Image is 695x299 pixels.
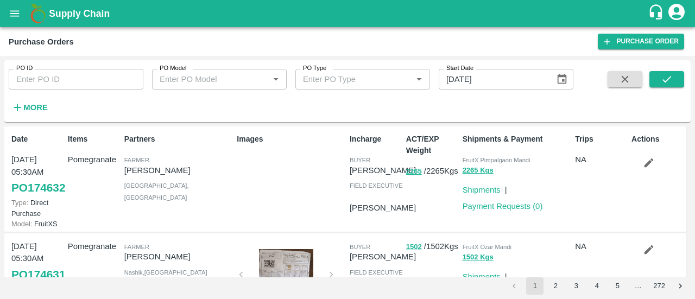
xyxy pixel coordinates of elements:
[412,72,426,86] button: Open
[463,272,501,281] a: Shipments
[463,164,494,177] button: 2265 Kgs
[2,1,27,26] button: open drawer
[406,165,458,177] p: / 2265 Kgs
[406,241,422,253] button: 1502
[350,182,403,189] span: field executive
[68,240,120,252] p: Pomegranate
[350,133,402,145] p: Incharge
[9,69,143,90] input: Enter PO ID
[350,164,416,176] p: [PERSON_NAME]
[11,199,28,207] span: Type:
[463,244,511,250] span: FruitX Ozar Mandi
[575,133,627,145] p: Trips
[350,269,403,276] span: field executive
[124,157,149,163] span: Farmer
[650,277,668,295] button: Go to page 272
[23,103,48,112] strong: More
[160,64,187,73] label: PO Model
[463,133,571,145] p: Shipments & Payment
[11,265,65,284] a: PO174631
[631,133,684,145] p: Actions
[11,198,64,218] p: Direct Purchase
[504,277,691,295] nav: pagination navigation
[439,69,547,90] input: Start Date
[350,244,370,250] span: buyer
[350,202,416,214] p: [PERSON_NAME]
[11,133,64,145] p: Date
[629,281,647,291] div: …
[124,244,149,250] span: Farmer
[350,251,416,263] p: [PERSON_NAME]
[124,269,207,276] span: Nashik , [GEOGRAPHIC_DATA]
[598,34,684,49] a: Purchase Order
[406,240,458,253] p: / 1502 Kgs
[124,133,233,145] p: Partners
[648,4,667,23] div: customer-support
[124,251,233,263] p: [PERSON_NAME]
[124,164,233,176] p: [PERSON_NAME]
[609,277,626,295] button: Go to page 5
[501,180,507,196] div: |
[68,133,120,145] p: Items
[237,133,345,145] p: Images
[16,64,33,73] label: PO ID
[672,277,689,295] button: Go to next page
[11,154,64,178] p: [DATE] 05:30AM
[303,64,326,73] label: PO Type
[526,277,544,295] button: page 1
[49,6,648,21] a: Supply Chain
[446,64,473,73] label: Start Date
[463,157,530,163] span: FruitX Pimpalgaon Mandi
[406,166,422,178] button: 2265
[11,240,64,265] p: [DATE] 05:30AM
[575,240,627,252] p: NA
[49,8,110,19] b: Supply Chain
[547,277,564,295] button: Go to page 2
[27,3,49,24] img: logo
[552,69,572,90] button: Choose date, selected date is Aug 12, 2025
[501,266,507,283] div: |
[11,220,32,228] span: Model:
[567,277,585,295] button: Go to page 3
[9,35,74,49] div: Purchase Orders
[463,251,494,264] button: 1502 Kgs
[463,202,543,211] a: Payment Requests (0)
[11,219,64,229] p: FruitXS
[68,154,120,166] p: Pomegranate
[299,72,395,86] input: Enter PO Type
[9,98,50,117] button: More
[667,2,686,25] div: account of current user
[406,133,458,156] p: ACT/EXP Weight
[575,154,627,166] p: NA
[588,277,605,295] button: Go to page 4
[11,178,65,198] a: PO174632
[124,182,189,201] span: [GEOGRAPHIC_DATA] , [GEOGRAPHIC_DATA]
[155,72,251,86] input: Enter PO Model
[350,157,370,163] span: buyer
[269,72,283,86] button: Open
[463,186,501,194] a: Shipments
